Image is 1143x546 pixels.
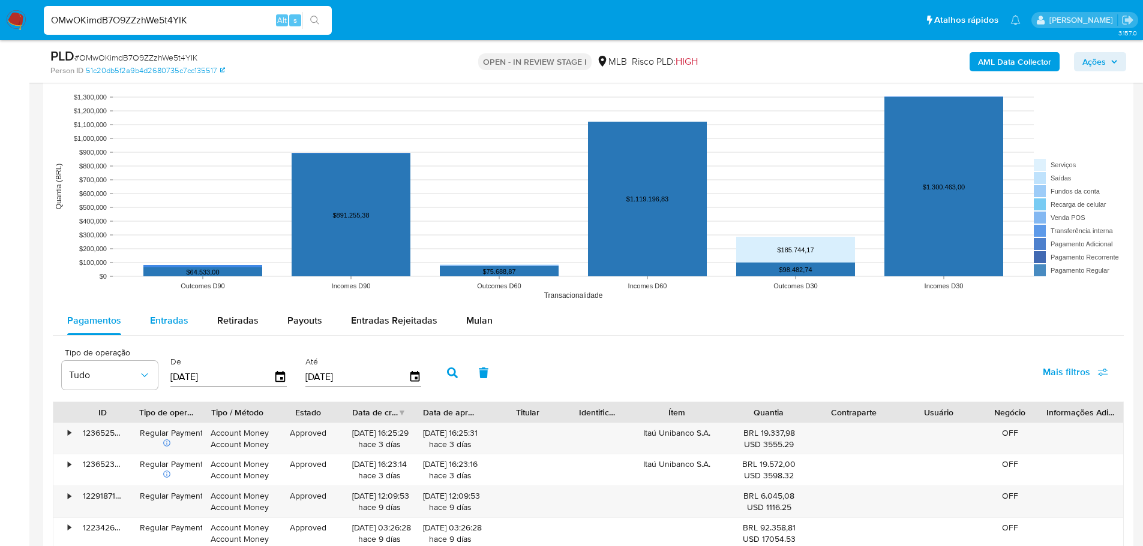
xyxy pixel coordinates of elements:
button: AML Data Collector [970,52,1060,71]
b: AML Data Collector [978,52,1051,71]
span: Risco PLD: [632,55,698,68]
b: PLD [50,46,74,65]
span: s [293,14,297,26]
span: Alt [277,14,287,26]
p: OPEN - IN REVIEW STAGE I [478,53,592,70]
input: Pesquise usuários ou casos... [44,13,332,28]
b: Person ID [50,65,83,76]
a: Sair [1121,14,1134,26]
button: search-icon [302,12,327,29]
a: 51c20db5f2a9b4d2680735c7cc135517 [86,65,225,76]
a: Notificações [1010,15,1021,25]
p: lucas.portella@mercadolivre.com [1049,14,1117,26]
span: 3.157.0 [1118,28,1137,38]
span: HIGH [676,55,698,68]
span: Ações [1082,52,1106,71]
button: Ações [1074,52,1126,71]
span: Atalhos rápidos [934,14,998,26]
div: MLB [596,55,627,68]
span: # OMwOKimdB7O9ZZzhWe5t4YIK [74,52,197,64]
